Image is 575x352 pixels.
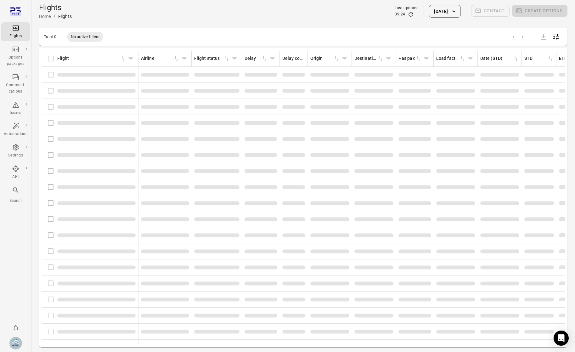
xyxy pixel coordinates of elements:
[282,55,305,62] div: Delay codes
[421,54,431,63] span: Filter by has pax
[509,33,527,41] nav: pagination navigation
[408,11,414,18] button: Refresh data
[1,185,30,206] button: Search
[179,54,189,63] span: Filter by airline
[1,163,30,182] a: API
[537,33,550,39] span: Please make a selection to export
[4,174,27,180] div: API
[554,331,569,346] div: Open Intercom Messenger
[230,54,239,63] span: Filter by flight status
[1,142,30,161] a: Settings
[9,337,22,349] img: Mjoll-Airways-Logo.webp
[126,54,136,63] span: Filter by flight
[4,110,27,116] div: Issues
[1,71,30,97] a: Communi-cations
[245,55,268,62] div: Sort by delay in ascending order
[4,198,27,204] div: Search
[1,22,30,41] a: Flights
[310,55,340,62] div: Sort by origin in ascending order
[39,3,72,13] h1: Flights
[4,131,27,137] div: Automations
[1,120,30,139] a: Automations
[429,5,460,18] button: [DATE]
[550,31,562,43] button: Open table configuration
[58,13,72,20] div: Flights
[39,14,51,19] a: Home
[395,11,405,18] div: 09:24
[44,35,57,39] div: Total 0
[54,13,56,20] li: /
[9,322,22,334] button: Notifications
[39,13,72,20] nav: Breadcrumbs
[4,33,27,39] div: Flights
[1,44,30,69] a: Options packages
[194,55,230,62] div: Sort by flight status in ascending order
[4,82,27,95] div: Communi-cations
[436,55,465,62] div: Sort by load factor in ascending order
[465,54,475,63] span: Filter by load factor
[384,54,393,63] span: Filter by destination
[395,5,419,11] div: Last updated
[141,55,179,62] div: Sort by airline in ascending order
[340,54,349,63] span: Filter by origin
[480,55,519,62] div: Sort by date (STD) in ascending order
[1,99,30,118] a: Issues
[471,5,510,18] span: Please make a selection to create communications
[354,55,384,62] div: Sort by destination in ascending order
[268,54,277,63] span: Filter by delay
[524,55,554,62] div: Sort by STD in ascending order
[57,55,126,62] div: Sort by flight in ascending order
[512,5,567,18] span: Please make a selection to create an option package
[4,152,27,159] div: Settings
[398,55,421,62] div: Sort by has pax in ascending order
[67,34,104,40] span: No active filters
[7,334,25,352] button: Elsa Mjöll [Mjoll Airways]
[4,54,27,67] div: Options packages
